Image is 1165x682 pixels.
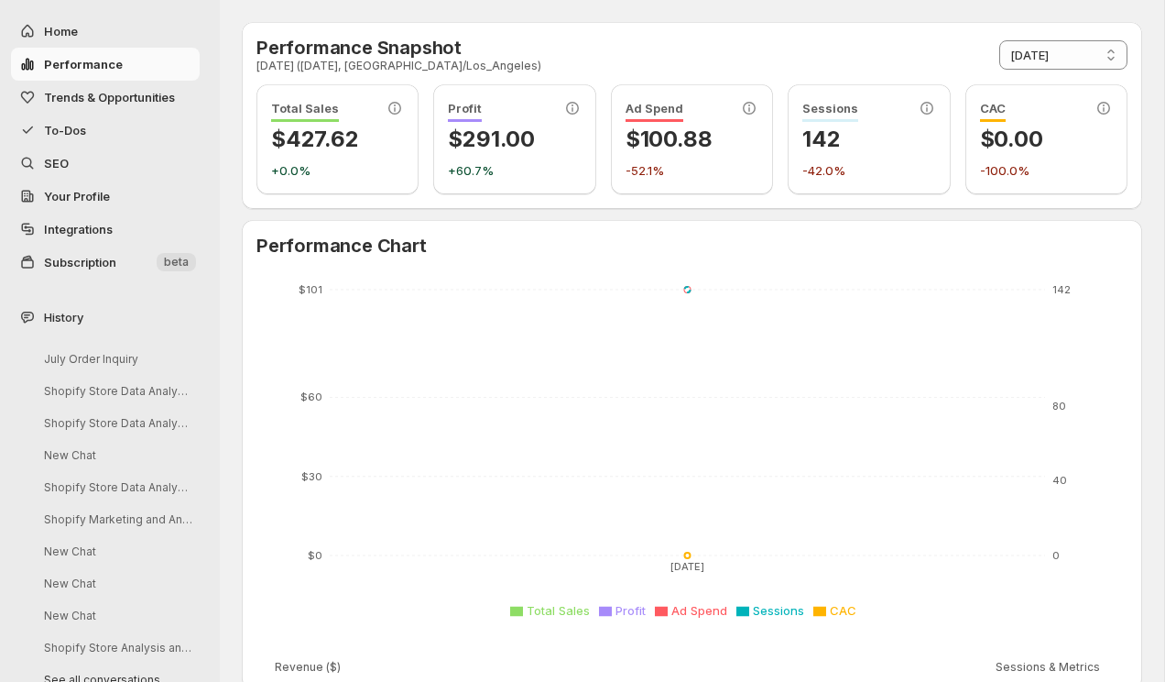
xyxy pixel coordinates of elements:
h2: Performance Chart [256,235,1127,257]
span: To-Dos [44,123,86,137]
p: +60.7% [448,161,581,180]
span: Profit [615,603,646,618]
button: To-Dos [11,114,200,147]
tspan: 0 [1052,549,1060,562]
span: Sessions [753,603,804,618]
span: Total Sales [271,101,339,122]
tspan: $0 [308,549,322,562]
tspan: $60 [300,390,322,403]
span: Home [44,24,78,38]
button: Shopify Store Data Analysis and Marketing [29,409,203,437]
p: $291.00 [448,125,581,154]
span: Ad Spend [671,603,727,618]
button: Home [11,15,200,48]
span: CAC [980,101,1006,122]
span: Sessions & Metrics [996,660,1100,675]
p: -42.0% [802,161,935,180]
p: +0.0% [271,161,404,180]
p: -52.1% [626,161,758,180]
span: Ad Spend [626,101,683,122]
button: Shopify Store Analysis and Marketing Tips [29,633,203,662]
h2: Performance Snapshot [256,37,541,59]
tspan: 80 [1052,400,1066,412]
p: -100.0% [980,161,1113,180]
span: Your Profile [44,189,110,203]
a: Integrations [11,213,200,246]
span: Sessions [802,101,858,122]
tspan: 142 [1052,283,1071,296]
button: Shopify Store Data Analysis & Marketing [29,473,203,501]
p: [DATE] ([DATE], [GEOGRAPHIC_DATA]/Los_Angeles) [256,59,541,73]
a: SEO [11,147,200,180]
p: $427.62 [271,125,404,154]
p: 142 [802,125,935,154]
p: $0.00 [980,125,1113,154]
button: New Chat [29,441,203,469]
span: Performance [44,57,123,71]
button: Shopify Marketing and Analysis Support [29,505,203,533]
button: New Chat [29,569,203,598]
button: New Chat [29,601,203,630]
span: Subscription [44,255,116,269]
span: Profit [448,101,482,122]
tspan: $101 [299,283,322,296]
span: Total Sales [527,603,590,618]
span: Trends & Opportunities [44,90,175,104]
span: Integrations [44,222,113,236]
button: Performance [11,48,200,81]
p: $100.88 [626,125,758,154]
span: CAC [830,603,856,618]
tspan: $30 [301,470,322,483]
button: Shopify Store Data Analysis & Marketing [29,377,203,405]
button: July Order Inquiry [29,345,203,373]
tspan: [DATE] [670,560,704,573]
button: New Chat [29,537,203,566]
a: Your Profile [11,180,200,213]
button: Trends & Opportunities [11,81,200,114]
span: SEO [44,156,69,170]
span: Revenue ($) [275,660,341,675]
button: Subscription [11,246,200,279]
span: History [44,308,83,326]
tspan: 40 [1052,474,1067,487]
span: beta [164,255,189,269]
